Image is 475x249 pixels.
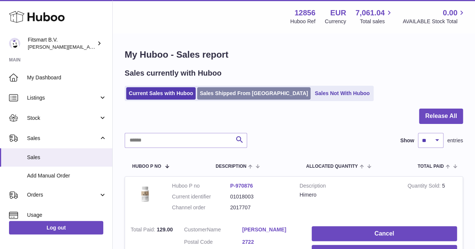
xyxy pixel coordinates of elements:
[300,182,397,191] strong: Description
[242,239,300,246] a: 2722
[157,227,173,233] span: 129.00
[28,36,95,51] div: Fitsmart B.V.
[172,204,230,211] dt: Channel order
[230,204,288,211] dd: 2017707
[184,226,242,235] dt: Name
[9,38,20,49] img: jonathan@leaderoo.com
[125,68,222,78] h2: Sales currently with Huboo
[27,191,99,198] span: Orders
[306,164,358,169] span: ALLOCATED Quantity
[447,137,463,144] span: entries
[242,226,300,233] a: [PERSON_NAME]
[27,115,99,122] span: Stock
[27,94,99,101] span: Listings
[290,18,315,25] div: Huboo Ref
[27,135,99,142] span: Sales
[27,74,107,81] span: My Dashboard
[403,18,466,25] span: AVAILABLE Stock Total
[312,226,457,242] button: Cancel
[131,227,157,234] strong: Total Paid
[216,164,246,169] span: Description
[312,87,372,100] a: Sales Not With Huboo
[28,44,151,50] span: [PERSON_NAME][EMAIL_ADDRESS][DOMAIN_NAME]
[360,18,393,25] span: Total sales
[400,137,414,144] label: Show
[172,182,230,189] dt: Huboo P no
[300,191,397,198] div: Himero
[172,193,230,200] dt: Current identifier
[230,183,253,189] a: P-970876
[330,8,346,18] strong: EUR
[407,183,442,191] strong: Quantity Sold
[131,182,161,204] img: 128561711358723.png
[184,239,242,248] dt: Postal Code
[402,177,463,221] td: 5
[197,87,311,100] a: Sales Shipped From [GEOGRAPHIC_DATA]
[126,87,196,100] a: Current Sales with Huboo
[230,193,288,200] dd: 01018003
[132,164,161,169] span: Huboo P no
[184,227,207,233] span: Customer
[294,8,315,18] strong: 12856
[27,172,107,179] span: Add Manual Order
[9,221,103,234] a: Log out
[125,49,463,61] h1: My Huboo - Sales report
[325,18,346,25] div: Currency
[403,8,466,25] a: 0.00 AVAILABLE Stock Total
[27,154,107,161] span: Sales
[27,212,107,219] span: Usage
[419,109,463,124] button: Release All
[443,8,457,18] span: 0.00
[356,8,385,18] span: 7,061.04
[418,164,444,169] span: Total paid
[356,8,394,25] a: 7,061.04 Total sales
